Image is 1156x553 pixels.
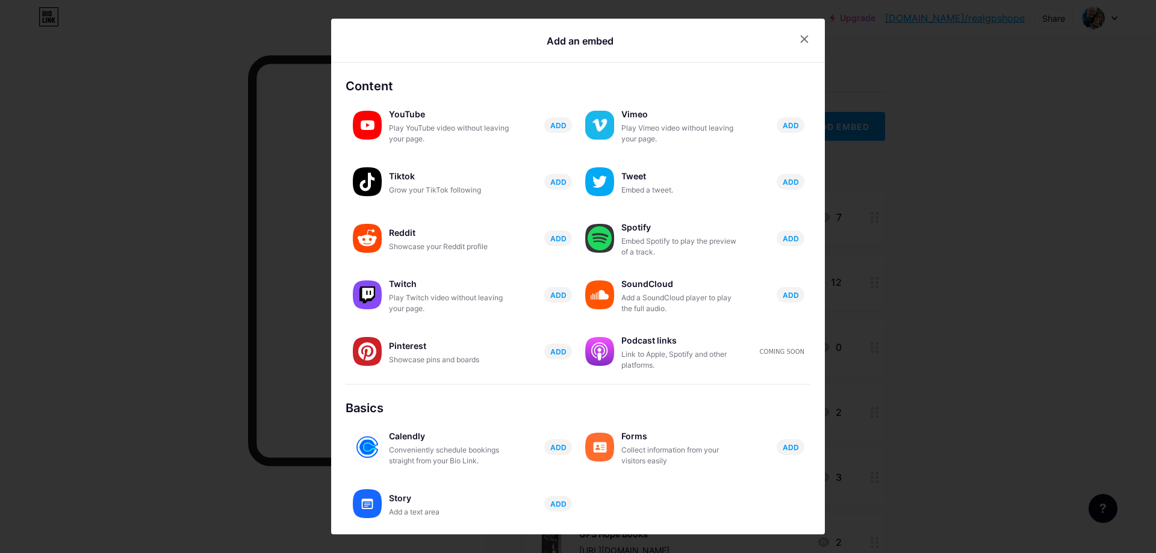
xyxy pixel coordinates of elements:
img: forms [585,433,614,462]
span: ADD [550,120,567,131]
button: ADD [777,174,804,190]
div: Spotify [621,219,742,236]
img: twitter [585,167,614,196]
div: Embed a tweet. [621,185,742,196]
img: tiktok [353,167,382,196]
span: ADD [783,120,799,131]
button: ADD [777,230,804,246]
span: ADD [550,499,567,509]
div: Tweet [621,168,742,185]
div: Story [389,490,509,507]
span: ADD [550,442,567,453]
img: spotify [585,224,614,253]
div: SoundCloud [621,276,742,292]
div: Pinterest [389,338,509,354]
button: ADD [544,344,572,359]
div: Add an embed [547,34,614,48]
div: Collect information from your visitors easily [621,445,742,466]
button: ADD [777,117,804,133]
div: Content [346,77,810,95]
div: Conveniently schedule bookings straight from your Bio Link. [389,445,509,466]
div: Calendly [389,428,509,445]
div: Tiktok [389,168,509,185]
div: Coming soon [760,347,804,356]
div: Embed Spotify to play the preview of a track. [621,236,742,258]
span: ADD [550,290,567,300]
div: Twitch [389,276,509,292]
div: Add a text area [389,507,509,517]
span: ADD [783,290,799,300]
img: story [353,489,382,518]
img: youtube [353,111,382,140]
img: reddit [353,224,382,253]
button: ADD [777,439,804,455]
span: ADD [550,347,567,357]
img: pinterest [353,337,382,366]
button: ADD [544,439,572,455]
div: YouTube [389,106,509,123]
div: Podcast links [621,332,742,349]
img: podcastlinks [585,337,614,366]
span: ADD [783,233,799,244]
button: ADD [544,496,572,511]
span: ADD [783,442,799,453]
button: ADD [544,230,572,246]
img: soundcloud [585,280,614,309]
span: ADD [550,233,567,244]
span: ADD [783,177,799,187]
div: Play Vimeo video without leaving your page. [621,123,742,144]
div: Showcase your Reddit profile [389,241,509,252]
div: Link to Apple, Spotify and other platforms. [621,349,742,371]
button: ADD [544,174,572,190]
img: calendly [353,433,382,462]
div: Showcase pins and boards [389,354,509,365]
div: Play Twitch video without leaving your page. [389,292,509,314]
div: Basics [346,399,810,417]
button: ADD [777,287,804,303]
div: Reddit [389,224,509,241]
span: ADD [550,177,567,187]
div: Play YouTube video without leaving your page. [389,123,509,144]
button: ADD [544,287,572,303]
button: ADD [544,117,572,133]
img: twitch [353,280,382,309]
img: vimeo [585,111,614,140]
div: Add a SoundCloud player to play the full audio. [621,292,742,314]
div: Forms [621,428,742,445]
div: Grow your TikTok following [389,185,509,196]
div: Vimeo [621,106,742,123]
